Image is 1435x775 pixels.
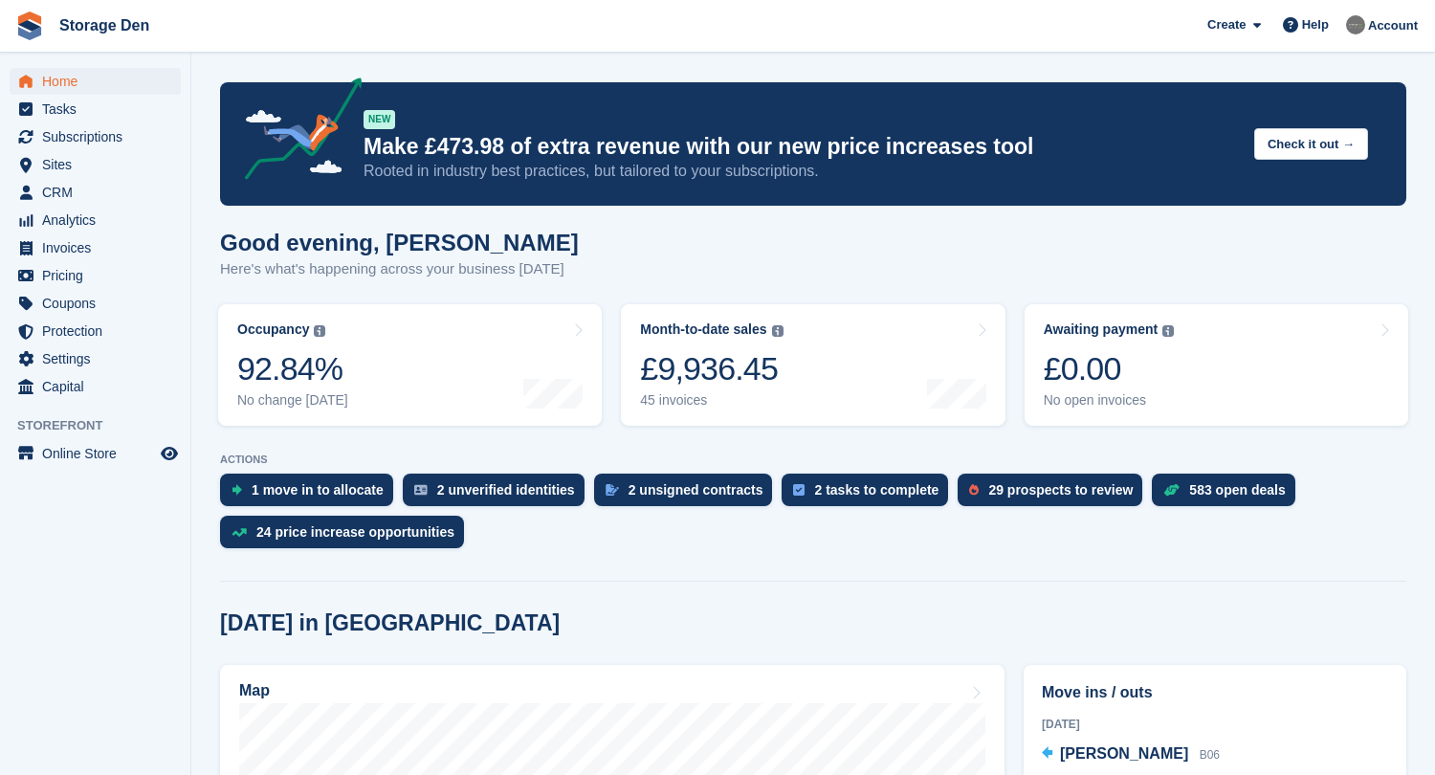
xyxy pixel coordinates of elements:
div: NEW [364,110,395,129]
a: 2 unverified identities [403,474,594,516]
a: Month-to-date sales £9,936.45 45 invoices [621,304,1004,426]
span: CRM [42,179,157,206]
div: Occupancy [237,321,309,338]
p: Make £473.98 of extra revenue with our new price increases tool [364,133,1239,161]
span: Invoices [42,234,157,261]
a: 1 move in to allocate [220,474,403,516]
div: Month-to-date sales [640,321,766,338]
a: menu [10,373,181,400]
span: Sites [42,151,157,178]
img: task-75834270c22a3079a89374b754ae025e5fb1db73e45f91037f5363f120a921f8.svg [793,484,805,496]
div: 583 open deals [1189,482,1285,498]
div: 2 tasks to complete [814,482,938,498]
a: menu [10,179,181,206]
span: Pricing [42,262,157,289]
h2: Move ins / outs [1042,681,1388,704]
span: Coupons [42,290,157,317]
h2: Map [239,682,270,699]
span: Settings [42,345,157,372]
p: Here's what's happening across your business [DATE] [220,258,579,280]
a: menu [10,440,181,467]
div: [DATE] [1042,716,1388,733]
span: Capital [42,373,157,400]
a: menu [10,207,181,233]
a: Storage Den [52,10,157,41]
span: Analytics [42,207,157,233]
a: menu [10,262,181,289]
a: [PERSON_NAME] B06 [1042,742,1220,767]
a: Awaiting payment £0.00 No open invoices [1025,304,1408,426]
div: No open invoices [1044,392,1175,409]
button: Check it out → [1254,128,1368,160]
span: Storefront [17,416,190,435]
img: verify_identity-adf6edd0f0f0b5bbfe63781bf79b02c33cf7c696d77639b501bdc392416b5a36.svg [414,484,428,496]
span: Protection [42,318,157,344]
a: 2 unsigned contracts [594,474,783,516]
h1: Good evening, [PERSON_NAME] [220,230,579,255]
a: menu [10,68,181,95]
span: B06 [1200,748,1220,762]
a: Preview store [158,442,181,465]
a: menu [10,290,181,317]
a: menu [10,123,181,150]
img: price_increase_opportunities-93ffe204e8149a01c8c9dc8f82e8f89637d9d84a8eef4429ea346261dce0b2c0.svg [232,528,247,537]
span: Tasks [42,96,157,122]
div: 29 prospects to review [988,482,1133,498]
img: Brian Barbour [1346,15,1365,34]
div: 24 price increase opportunities [256,524,454,540]
a: 29 prospects to review [958,474,1152,516]
div: 2 unverified identities [437,482,575,498]
img: icon-info-grey-7440780725fd019a000dd9b08b2336e03edf1995a4989e88bcd33f0948082b44.svg [1162,325,1174,337]
div: 45 invoices [640,392,783,409]
span: Help [1302,15,1329,34]
img: move_ins_to_allocate_icon-fdf77a2bb77ea45bf5b3d319d69a93e2d87916cf1d5bf7949dd705db3b84f3ca.svg [232,484,242,496]
a: menu [10,318,181,344]
a: 583 open deals [1152,474,1304,516]
div: Awaiting payment [1044,321,1159,338]
a: Occupancy 92.84% No change [DATE] [218,304,602,426]
div: £9,936.45 [640,349,783,388]
img: contract_signature_icon-13c848040528278c33f63329250d36e43548de30e8caae1d1a13099fd9432cc5.svg [606,484,619,496]
span: Account [1368,16,1418,35]
span: [PERSON_NAME] [1060,745,1188,762]
div: No change [DATE] [237,392,348,409]
img: stora-icon-8386f47178a22dfd0bd8f6a31ec36ba5ce8667c1dd55bd0f319d3a0aa187defe.svg [15,11,44,40]
div: 1 move in to allocate [252,482,384,498]
a: menu [10,151,181,178]
a: 24 price increase opportunities [220,516,474,558]
a: menu [10,96,181,122]
div: 2 unsigned contracts [629,482,763,498]
p: ACTIONS [220,454,1406,466]
span: Home [42,68,157,95]
a: menu [10,234,181,261]
a: menu [10,345,181,372]
h2: [DATE] in [GEOGRAPHIC_DATA] [220,610,560,636]
img: icon-info-grey-7440780725fd019a000dd9b08b2336e03edf1995a4989e88bcd33f0948082b44.svg [314,325,325,337]
a: 2 tasks to complete [782,474,958,516]
img: icon-info-grey-7440780725fd019a000dd9b08b2336e03edf1995a4989e88bcd33f0948082b44.svg [772,325,784,337]
img: prospect-51fa495bee0391a8d652442698ab0144808aea92771e9ea1ae160a38d050c398.svg [969,484,979,496]
p: Rooted in industry best practices, but tailored to your subscriptions. [364,161,1239,182]
span: Create [1207,15,1246,34]
img: price-adjustments-announcement-icon-8257ccfd72463d97f412b2fc003d46551f7dbcb40ab6d574587a9cd5c0d94... [229,77,363,187]
img: deal-1b604bf984904fb50ccaf53a9ad4b4a5d6e5aea283cecdc64d6e3604feb123c2.svg [1163,483,1180,497]
span: Subscriptions [42,123,157,150]
span: Online Store [42,440,157,467]
div: 92.84% [237,349,348,388]
div: £0.00 [1044,349,1175,388]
